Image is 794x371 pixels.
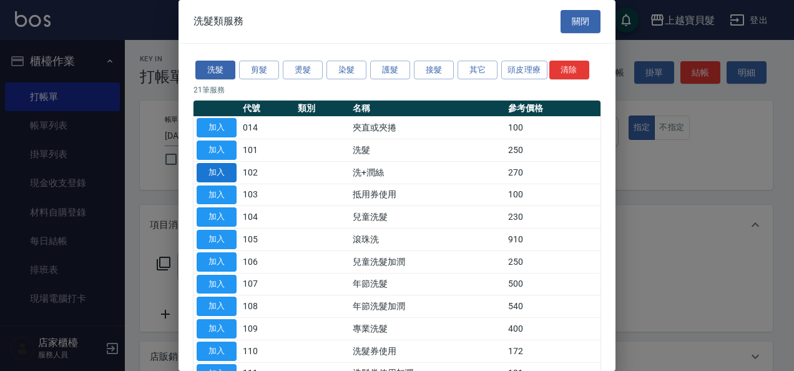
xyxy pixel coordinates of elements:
td: 110 [240,340,295,362]
td: 專業洗髮 [350,318,506,340]
button: 護髮 [370,61,410,80]
td: 500 [505,273,600,295]
button: 加入 [197,342,237,361]
span: 洗髮類服務 [194,15,243,27]
td: 抵用券使用 [350,184,506,206]
td: 106 [240,250,295,273]
td: 102 [240,161,295,184]
button: 剪髮 [239,61,279,80]
td: 100 [505,117,600,139]
button: 加入 [197,163,237,182]
td: 夾直或夾捲 [350,117,506,139]
button: 清除 [549,61,589,80]
td: 100 [505,184,600,206]
td: 105 [240,229,295,251]
td: 洗髮券使用 [350,340,506,362]
button: 加入 [197,207,237,227]
td: 910 [505,229,600,251]
button: 染髮 [326,61,366,80]
td: 230 [505,206,600,229]
td: 107 [240,273,295,295]
button: 加入 [197,252,237,272]
button: 加入 [197,141,237,160]
th: 代號 [240,101,295,117]
td: 洗髮 [350,139,506,162]
button: 加入 [197,118,237,137]
button: 加入 [197,275,237,294]
button: 頭皮理療 [501,61,547,80]
td: 104 [240,206,295,229]
td: 101 [240,139,295,162]
p: 21 筆服務 [194,84,600,96]
td: 103 [240,184,295,206]
td: 172 [505,340,600,362]
button: 加入 [197,297,237,316]
td: 250 [505,250,600,273]
button: 加入 [197,230,237,249]
button: 加入 [197,185,237,205]
button: 其它 [458,61,497,80]
th: 名稱 [350,101,506,117]
td: 兒童洗髮加潤 [350,250,506,273]
th: 參考價格 [505,101,600,117]
td: 洗+潤絲 [350,161,506,184]
button: 加入 [197,319,237,339]
td: 年節洗髮加潤 [350,295,506,318]
td: 270 [505,161,600,184]
td: 兒童洗髮 [350,206,506,229]
td: 年節洗髮 [350,273,506,295]
button: 洗髮 [195,61,235,80]
th: 類別 [295,101,350,117]
td: 014 [240,117,295,139]
td: 108 [240,295,295,318]
td: 250 [505,139,600,162]
td: 109 [240,318,295,340]
td: 滾珠洗 [350,229,506,251]
button: 接髮 [414,61,454,80]
button: 燙髮 [283,61,323,80]
button: 關閉 [561,10,600,33]
td: 400 [505,318,600,340]
td: 540 [505,295,600,318]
